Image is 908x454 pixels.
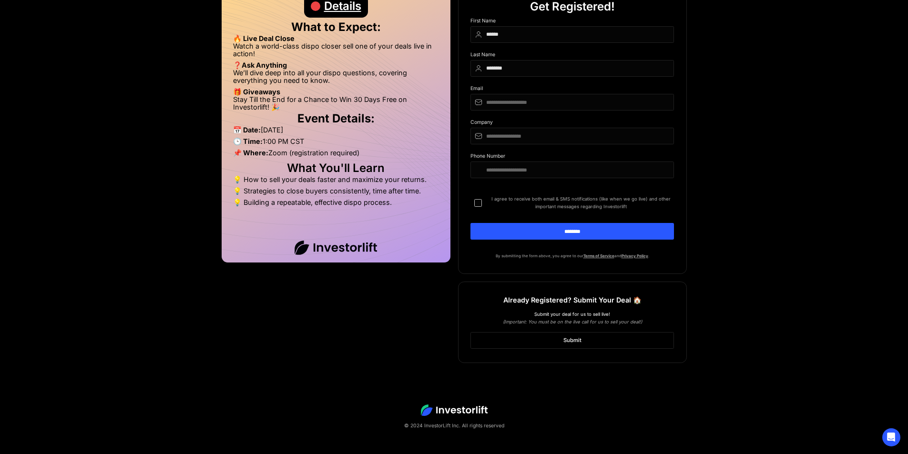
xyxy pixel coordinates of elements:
form: DIspo Day Main Form [470,18,674,252]
strong: What to Expect: [291,20,381,34]
p: By submitting the form above, you agree to our and . [470,252,674,260]
span: I agree to receive both email & SMS notifications (like when we go live) and other important mess... [488,195,674,211]
div: © 2024 InvestorLift Inc. All rights reserved [31,422,877,430]
a: Terms of Service [583,253,614,258]
h2: What You'll Learn [233,164,439,172]
strong: 🔥 Live Deal Close [233,34,295,42]
li: 1:00 PM CST [233,138,439,149]
div: Company [470,120,674,128]
div: Last Name [470,52,674,60]
li: Watch a world-class dispo closer sell one of your deals live in action! [233,42,439,61]
div: Submit your deal for us to sell live! [470,311,674,318]
strong: 🎁 Giveaways [233,88,280,96]
strong: 🕒 Time: [233,137,263,145]
strong: Event Details: [297,111,375,125]
li: Stay Till the End for a Chance to Win 30 Days Free on Investorlift! 🎉 [233,96,439,111]
strong: 📌 Where: [233,149,268,157]
li: 💡 How to sell your deals faster and maximize your returns. [233,176,439,187]
div: Open Intercom Messenger [882,428,900,446]
li: 💡 Strategies to close buyers consistently, time after time. [233,187,439,199]
a: Submit [470,332,674,349]
h1: Already Registered? Submit Your Deal 🏠 [503,293,642,307]
div: Email [470,86,674,94]
em: (Important: You must be on the live call for us to sell your deal!) [503,319,642,324]
li: 💡 Building a repeatable, effective dispo process. [233,199,439,206]
a: Privacy Policy [622,253,648,258]
strong: ❓Ask Anything [233,61,287,69]
li: We’ll dive deep into all your dispo questions, covering everything you need to know. [233,69,439,88]
li: [DATE] [233,126,439,138]
li: Zoom (registration required) [233,149,439,161]
div: First Name [470,18,674,26]
strong: 📅 Date: [233,126,261,134]
div: Phone Number [470,153,674,161]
